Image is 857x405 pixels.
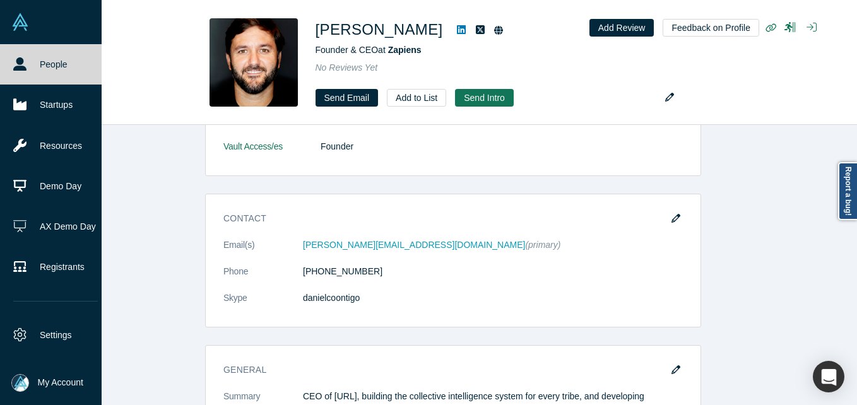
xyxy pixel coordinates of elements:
span: (primary) [525,240,560,250]
button: Feedback on Profile [663,19,759,37]
h1: [PERSON_NAME] [316,18,443,41]
dd: Founder [321,140,683,153]
dd: danielcoontigo [303,291,683,305]
button: Send Intro [455,89,514,107]
span: Founder & CEO at [316,45,422,55]
button: Add to List [387,89,446,107]
dt: Email(s) [223,238,303,265]
a: Send Email [316,89,379,107]
button: Add Review [589,19,654,37]
button: My Account [11,374,83,392]
dt: Alchemist Roles [223,114,321,140]
img: Daniel Suárez's Profile Image [210,18,298,107]
a: [PHONE_NUMBER] [303,266,382,276]
dt: Phone [223,265,303,291]
dt: Skype [223,291,303,318]
span: My Account [38,376,83,389]
a: Report a bug! [838,162,857,220]
a: Zapiens [388,45,422,55]
span: No Reviews Yet [316,62,378,73]
img: Alchemist Vault Logo [11,13,29,31]
dt: Vault Access/es [223,140,321,167]
h3: General [223,363,665,377]
h3: Contact [223,212,665,225]
img: Mia Scott's Account [11,374,29,392]
a: [PERSON_NAME][EMAIL_ADDRESS][DOMAIN_NAME] [303,240,525,250]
